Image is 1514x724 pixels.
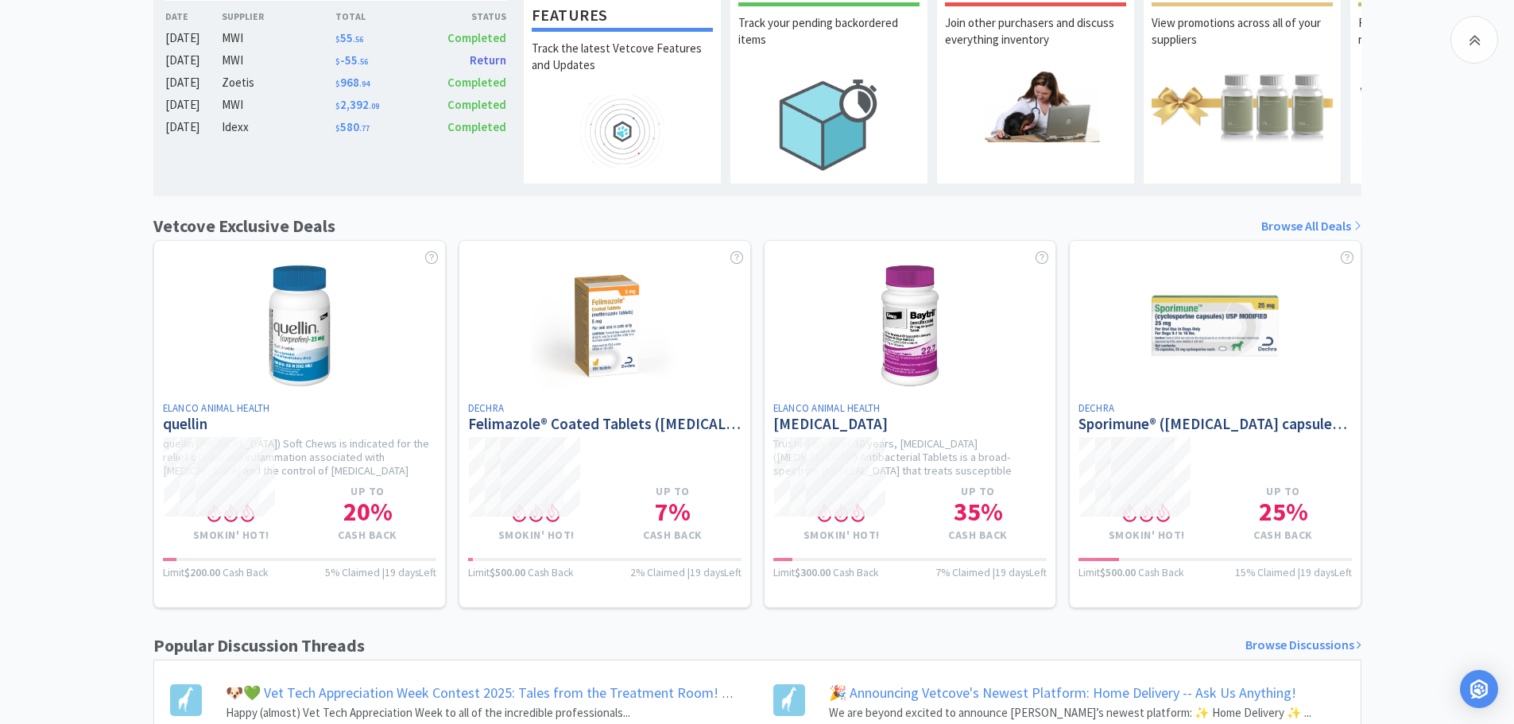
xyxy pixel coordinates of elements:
[738,70,920,179] img: hero_backorders.png
[1215,499,1352,525] h1: 25 %
[945,70,1126,142] img: hero_discuss.png
[1152,70,1333,142] img: hero_promotions.png
[1245,635,1361,656] a: Browse Discussions
[300,528,436,542] h4: Cash Back
[1152,14,1333,70] p: View promotions across all of your suppliers
[421,9,507,24] div: Status
[1078,528,1215,542] h4: Smokin' Hot!
[910,528,1047,542] h4: Cash Back
[165,51,507,70] a: [DATE]MWI$-55.56Return
[153,632,365,660] h1: Popular Discussion Threads
[829,683,1296,702] a: 🎉 Announcing Vetcove's Newest Platform: Home Delivery -- Ask Us Anything!
[165,73,507,92] a: [DATE]Zoetis$968.94Completed
[335,101,340,111] span: $
[459,240,751,607] a: DechraFelimazole® Coated Tablets ([MEDICAL_DATA] tablets) Smokin' Hot!Up to7%Cash BackLimit$500.0...
[335,97,379,112] span: 2,392
[470,52,506,68] span: Return
[829,703,1311,722] p: We are beyond excited to announce [PERSON_NAME]’s newest platform: ✨ Home Delivery ✨ ...
[335,34,340,45] span: $
[300,499,436,525] h1: 20 %
[773,528,910,542] h4: Smokin' Hot!
[1215,528,1352,542] h4: Cash Back
[153,240,446,607] a: Elanco Animal Healthquellinquellin ([MEDICAL_DATA]) Soft Chews is indicated for the relief of pai...
[447,75,506,90] span: Completed
[165,73,223,92] div: [DATE]
[1460,670,1498,708] div: Open Intercom Messenger
[447,119,506,134] span: Completed
[1069,240,1361,607] a: DechraSporimune® ([MEDICAL_DATA] capsules) USP MODIFIED Smokin' Hot!Up to25%Cash BackLimit$500.00...
[165,29,223,48] div: [DATE]
[222,95,335,114] div: MWI
[1261,216,1361,237] a: Browse All Deals
[335,9,421,24] div: Total
[335,52,368,68] span: -55
[222,51,335,70] div: MWI
[447,30,506,45] span: Completed
[532,40,713,95] p: Track the latest Vetcove Features and Updates
[165,95,507,114] a: [DATE]MWI$2,392.09Completed
[222,9,335,24] div: Supplier
[335,30,363,45] span: 55
[165,95,223,114] div: [DATE]
[738,14,920,70] p: Track your pending backordered items
[468,528,605,542] h4: Smokin' Hot!
[165,9,223,24] div: Date
[165,118,223,137] div: [DATE]
[222,73,335,92] div: Zoetis
[335,75,370,90] span: 968
[358,56,368,67] span: . 56
[359,79,370,89] span: . 94
[945,14,1126,70] p: Join other purchasers and discuss everything inventory
[605,485,742,498] h4: Up to
[335,123,340,134] span: $
[153,212,335,240] h1: Vetcove Exclusive Deals
[335,119,370,134] span: 580
[910,499,1047,525] h1: 35 %
[605,499,742,525] h1: 7 %
[163,528,300,542] h4: Smokin' Hot!
[165,118,507,137] a: [DATE]Idexx$580.77Completed
[165,51,223,70] div: [DATE]
[359,123,370,134] span: . 77
[300,485,436,498] h4: Up to
[764,240,1056,607] a: Elanco Animal Health[MEDICAL_DATA]Trusted for over 30 years, [MEDICAL_DATA] ([MEDICAL_DATA]) Anti...
[910,485,1047,498] h4: Up to
[532,95,713,168] img: hero_feature_roadmap.png
[335,56,340,67] span: $
[353,34,363,45] span: . 56
[226,703,742,722] p: Happy (almost) Vet Tech Appreciation Week to all of the incredible professionals...
[222,118,335,137] div: Idexx
[335,79,340,89] span: $
[1215,485,1352,498] h4: Up to
[447,97,506,112] span: Completed
[226,683,757,702] a: 🐶💚 Vet Tech Appreciation Week Contest 2025: Tales from the Treatment Room! 💚🐶
[605,528,742,542] h4: Cash Back
[222,29,335,48] div: MWI
[369,101,379,111] span: . 09
[165,29,507,48] a: [DATE]MWI$55.56Completed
